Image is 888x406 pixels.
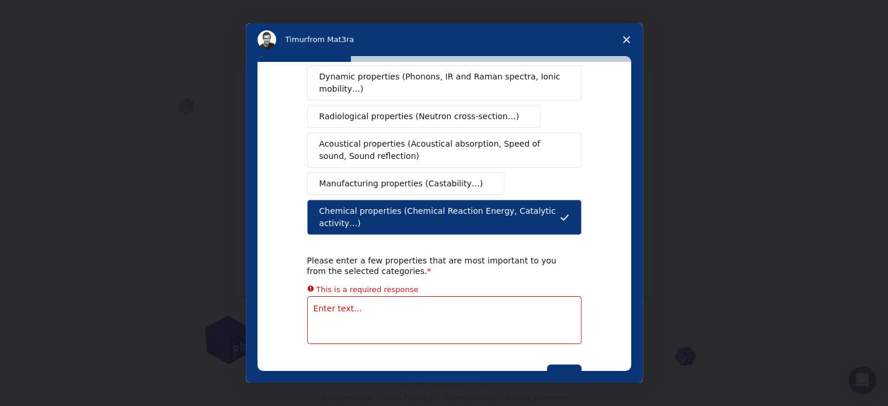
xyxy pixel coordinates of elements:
[610,23,643,56] span: Close survey
[319,71,562,95] span: Dynamic properties (Phonons, IR and Raman spectra, Ionic mobility…)
[285,35,307,44] span: Timur
[307,200,581,235] button: Chemical properties (Chemical Reaction Energy, Catalytic activity…)
[319,205,560,230] span: Chemical properties (Chemical Reaction Energy, Catalytic activity…)
[307,172,505,195] button: Manufacturing properties (Castability…)
[319,110,520,123] span: Radiological properties (Neutron cross-section…)
[257,30,276,49] img: Profile image for Timur
[316,283,419,296] div: This is a required response
[307,35,354,44] span: from Mat3ra
[307,296,581,344] textarea: Enter text...
[319,138,562,162] span: Acoustical properties (Acoustical absorption, Speed of sound, Sound reflection)
[307,133,581,168] button: Acoustical properties (Acoustical absorption, Speed of sound, Sound reflection)
[23,8,65,19] span: Support
[319,178,483,190] span: Manufacturing properties (Castability…)
[547,365,581,384] button: Next
[307,105,541,128] button: Radiological properties (Neutron cross-section…)
[307,65,581,100] button: Dynamic properties (Phonons, IR and Raman spectra, Ionic mobility…)
[307,255,564,276] div: Please enter a few properties that are most important to you from the selected categories.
